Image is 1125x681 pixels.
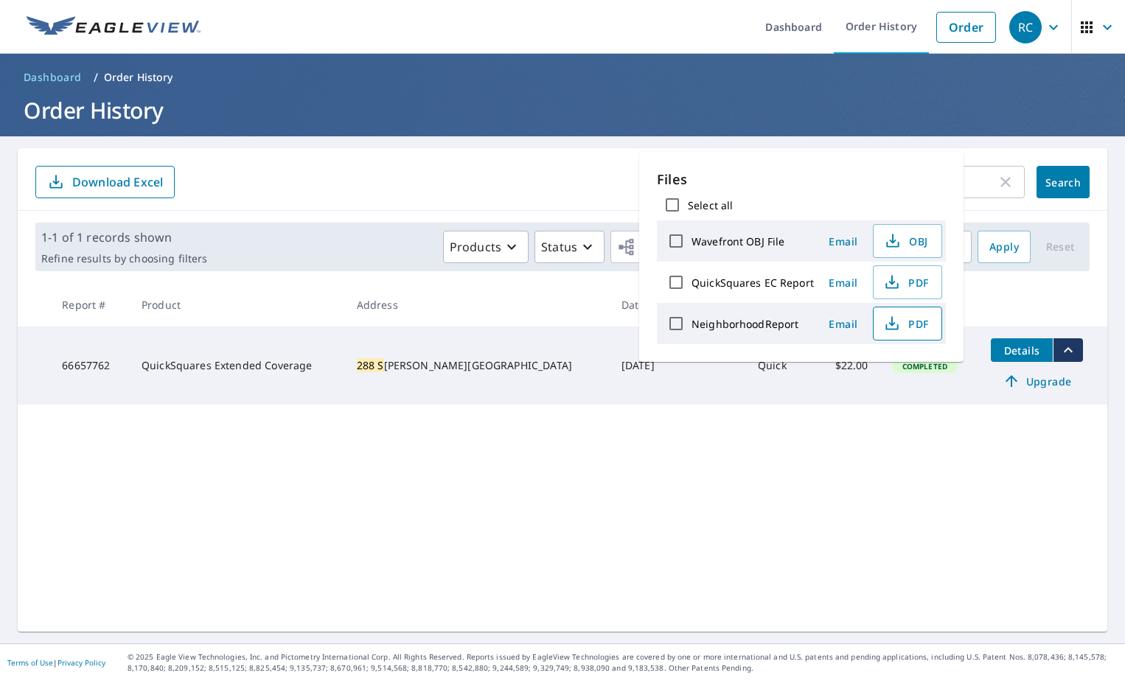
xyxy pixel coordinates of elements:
[873,224,942,258] button: OBJ
[130,283,345,326] th: Product
[657,170,946,189] p: Files
[610,231,745,263] button: Orgs2
[989,238,1019,256] span: Apply
[820,271,867,294] button: Email
[18,95,1107,125] h1: Order History
[1000,343,1044,357] span: Details
[882,273,930,291] span: PDF
[936,12,996,43] a: Order
[894,361,956,371] span: Completed
[826,234,861,248] span: Email
[345,283,610,326] th: Address
[50,326,130,405] td: 66657762
[882,232,930,250] span: OBJ
[873,307,942,340] button: PDF
[610,283,672,326] th: Date
[692,276,814,290] label: QuickSquares EC Report
[104,70,173,85] p: Order History
[820,230,867,253] button: Email
[692,317,798,331] label: NeighborhoodReport
[1000,372,1074,390] span: Upgrade
[1053,338,1083,362] button: filesDropdownBtn-66657762
[873,265,942,299] button: PDF
[450,238,501,256] p: Products
[18,66,88,89] a: Dashboard
[35,166,175,198] button: Download Excel
[357,358,598,373] div: [PERSON_NAME][GEOGRAPHIC_DATA]
[24,70,82,85] span: Dashboard
[826,317,861,331] span: Email
[7,657,53,668] a: Terms of Use
[128,652,1118,674] p: © 2025 Eagle View Technologies, Inc. and Pictometry International Corp. All Rights Reserved. Repo...
[7,658,105,667] p: |
[50,283,130,326] th: Report #
[41,228,207,246] p: 1-1 of 1 records shown
[991,338,1053,362] button: detailsBtn-66657762
[94,69,98,86] li: /
[991,369,1083,393] a: Upgrade
[978,231,1031,263] button: Apply
[18,66,1107,89] nav: breadcrumb
[27,16,201,38] img: EV Logo
[1037,166,1090,198] button: Search
[58,657,105,668] a: Privacy Policy
[617,238,666,256] span: Orgs
[41,252,207,265] p: Refine results by choosing filters
[541,238,577,256] p: Status
[610,326,672,405] td: [DATE]
[130,326,345,405] td: QuickSquares Extended Coverage
[1009,11,1042,43] div: RC
[692,234,784,248] label: Wavefront OBJ File
[1048,175,1078,189] span: Search
[882,315,930,332] span: PDF
[72,174,163,190] p: Download Excel
[534,231,605,263] button: Status
[820,312,867,335] button: Email
[443,231,529,263] button: Products
[817,326,880,405] td: $22.00
[746,326,818,405] td: Quick
[688,198,733,212] label: Select all
[826,276,861,290] span: Email
[357,358,384,372] mark: 288 S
